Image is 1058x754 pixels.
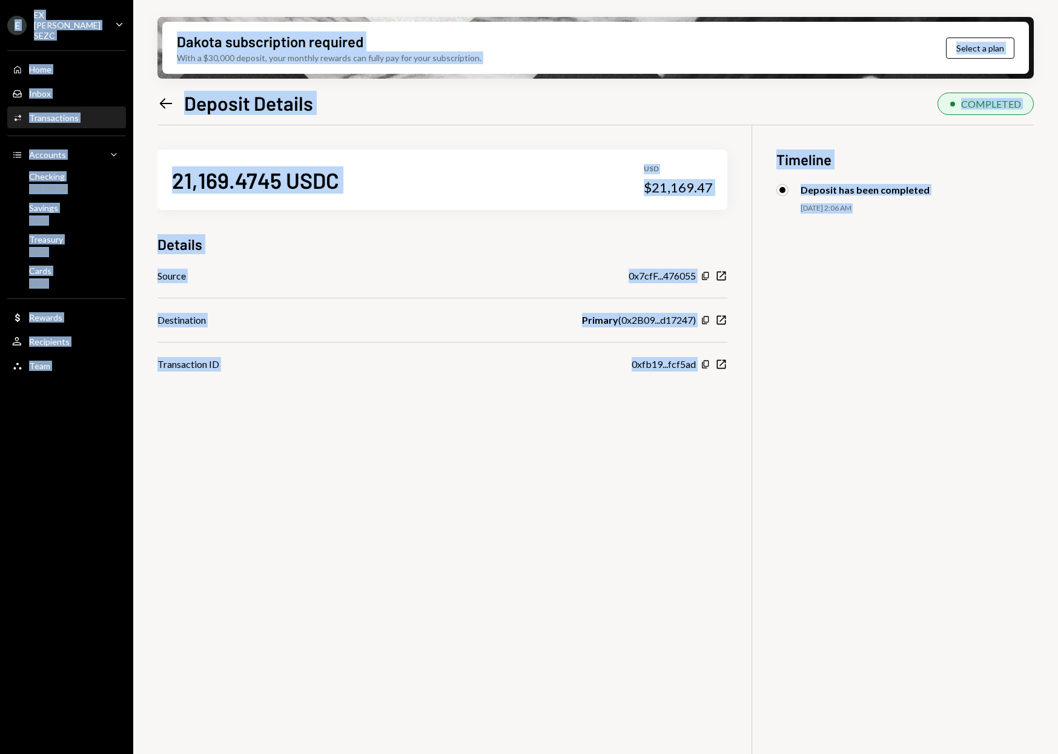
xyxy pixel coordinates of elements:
[582,313,696,327] div: ( 0x2B09...d17247 )
[629,269,696,283] div: 0x7cfF...476055
[7,355,126,376] a: Team
[157,313,206,327] div: Destination
[801,184,930,195] div: Deposit has been completed
[29,312,62,323] div: Rewards
[177,51,481,64] div: With a $30,000 deposit, your monthly rewards can fully pay for your subscription.
[7,262,126,291] a: Cards$0.00
[177,31,363,51] div: Dakota subscription required
[29,149,66,160] div: Accounts
[29,247,63,257] div: $0.00
[29,361,50,371] div: Team
[29,203,58,213] div: Savings
[801,203,1034,214] div: [DATE] 2:06 AM
[29,336,70,347] div: Recipients
[34,10,105,41] div: EX [PERSON_NAME] SEZC
[29,64,51,74] div: Home
[7,143,126,165] a: Accounts
[582,313,618,327] b: Primary
[29,215,58,226] div: $0.00
[172,166,339,194] div: 21,169.4745 USDC
[184,91,313,115] h1: Deposit Details
[29,234,63,244] div: Treasury
[7,82,126,104] a: Inbox
[7,16,27,35] div: E
[157,357,219,372] div: Transaction ID
[29,113,79,123] div: Transactions
[632,357,696,372] div: 0xfb19...fcf5ad
[157,269,186,283] div: Source
[7,199,126,228] a: Savings$0.00
[29,266,51,276] div: Cards
[776,149,1034,169] h3: Timeline
[7,231,126,260] a: Treasury$0.00
[29,184,67,194] div: $21,669.42
[961,98,1021,110] div: COMPLETED
[7,107,126,128] a: Transactions
[29,88,51,99] div: Inbox
[29,171,67,182] div: Checking
[157,234,202,254] h3: Details
[644,164,713,174] div: USD
[644,179,713,196] div: $21,169.47
[946,38,1014,59] button: Select a plan
[29,278,51,289] div: $0.00
[7,58,126,80] a: Home
[7,306,126,328] a: Rewards
[7,168,126,197] a: Checking$21,669.42
[7,330,126,352] a: Recipients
